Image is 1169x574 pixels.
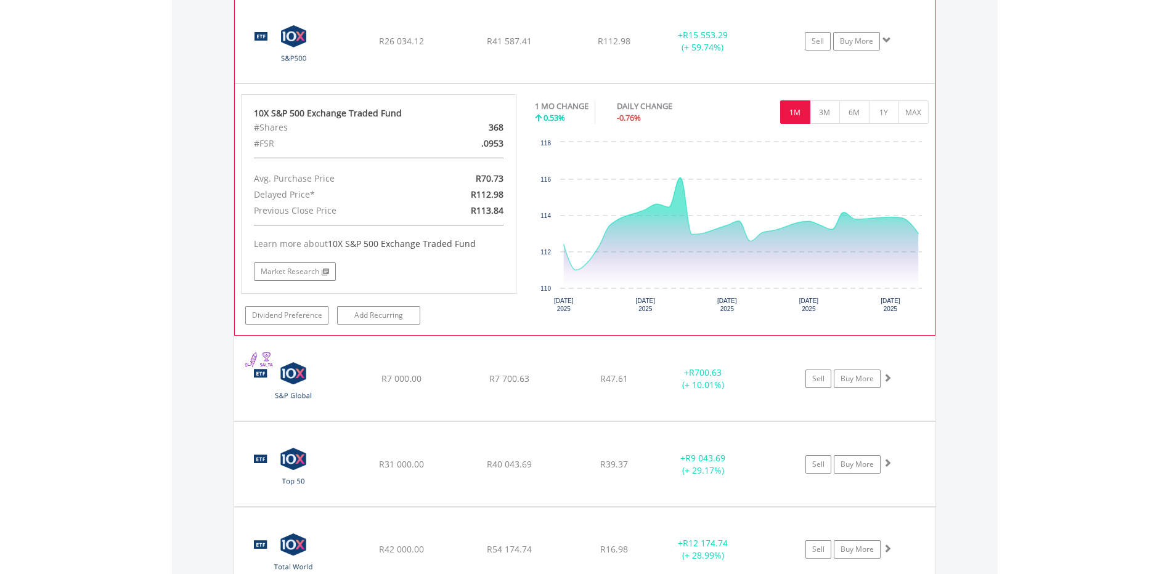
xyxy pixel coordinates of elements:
[241,15,347,80] img: EQU.ZA.CSP500.png
[471,188,503,200] span: R112.98
[805,370,831,388] a: Sell
[881,297,900,312] text: [DATE] 2025
[683,29,728,41] span: R15 553.29
[245,135,423,152] div: #FSR
[834,540,881,559] a: Buy More
[240,352,346,418] img: EQU.ZA.GLPROP.png
[254,238,504,250] div: Learn more about
[598,35,630,47] span: R112.98
[240,437,346,503] img: EQU.ZA.CTOP50.png
[834,455,881,474] a: Buy More
[540,249,551,256] text: 112
[805,455,831,474] a: Sell
[379,35,424,47] span: R26 034.12
[657,366,750,391] div: + (+ 10.01%)
[245,119,423,135] div: #Shares
[717,297,737,312] text: [DATE] 2025
[540,212,551,219] text: 114
[487,543,532,555] span: R54 174.74
[544,112,565,123] span: 0.53%
[487,458,532,470] span: R40 043.69
[839,100,870,124] button: 6M
[245,203,423,219] div: Previous Close Price
[540,140,551,147] text: 118
[535,136,928,321] svg: Interactive chart
[600,543,628,555] span: R16.98
[487,35,532,47] span: R41 587.41
[540,176,551,183] text: 116
[636,297,656,312] text: [DATE] 2025
[833,32,880,51] a: Buy More
[535,136,929,321] div: Chart. Highcharts interactive chart.
[337,306,420,325] a: Add Recurring
[657,452,750,477] div: + (+ 29.17%)
[799,297,819,312] text: [DATE] 2025
[685,452,725,464] span: R9 043.69
[898,100,929,124] button: MAX
[689,366,722,378] span: R700.63
[379,543,424,555] span: R42 000.00
[379,458,424,470] span: R31 000.00
[805,540,831,559] a: Sell
[869,100,899,124] button: 1Y
[471,204,503,216] span: R113.84
[683,537,728,549] span: R12 174.74
[617,100,715,112] div: DAILY CHANGE
[245,306,328,325] a: Dividend Preference
[540,285,551,292] text: 110
[254,262,336,281] a: Market Research
[600,373,628,384] span: R47.61
[657,537,750,562] div: + (+ 28.99%)
[600,458,628,470] span: R39.37
[423,135,513,152] div: .0953
[617,112,641,123] span: -0.76%
[476,172,503,184] span: R70.73
[656,29,749,54] div: + (+ 59.74%)
[554,297,574,312] text: [DATE] 2025
[254,107,504,119] div: 10X S&P 500 Exchange Traded Fund
[810,100,840,124] button: 3M
[381,373,422,384] span: R7 000.00
[535,100,589,112] div: 1 MO CHANGE
[245,171,423,187] div: Avg. Purchase Price
[780,100,810,124] button: 1M
[805,32,831,51] a: Sell
[328,238,476,249] span: 10X S&P 500 Exchange Traded Fund
[834,370,881,388] a: Buy More
[245,187,423,203] div: Delayed Price*
[489,373,529,384] span: R7 700.63
[423,119,513,135] div: 368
